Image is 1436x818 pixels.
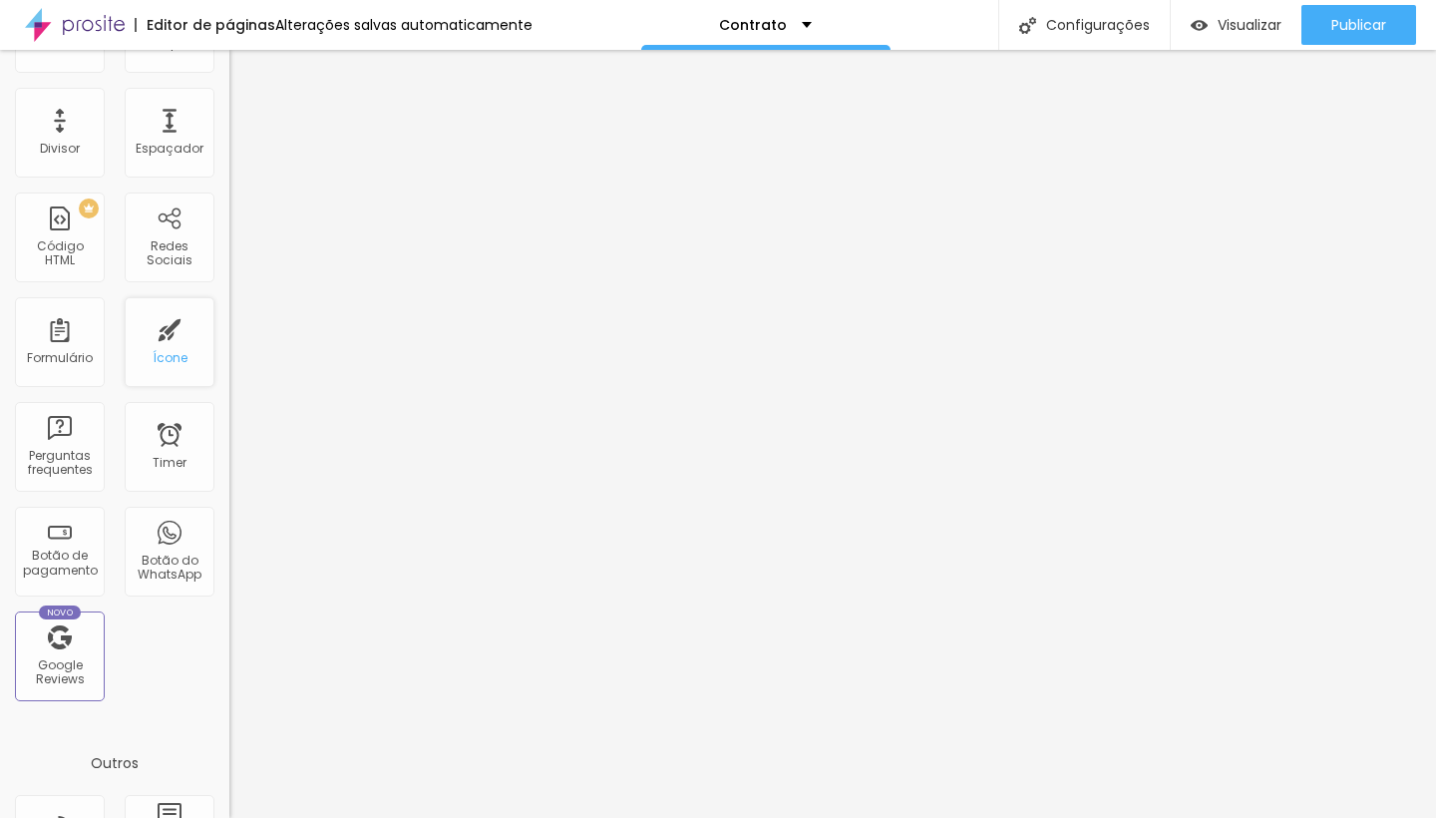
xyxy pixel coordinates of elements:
[20,549,99,578] div: Botão de pagamento
[1301,5,1416,45] button: Publicar
[42,37,79,51] div: Botão
[1019,17,1036,34] img: Icone
[153,351,187,365] div: Ícone
[130,239,208,268] div: Redes Sociais
[152,37,187,51] div: Mapa
[27,351,93,365] div: Formulário
[136,142,203,156] div: Espaçador
[1218,17,1281,33] span: Visualizar
[1331,17,1386,33] span: Publicar
[20,449,99,478] div: Perguntas frequentes
[39,606,82,619] div: Novo
[135,18,275,32] div: Editor de páginas
[275,18,533,32] div: Alterações salvas automaticamente
[40,142,80,156] div: Divisor
[20,658,99,687] div: Google Reviews
[130,554,208,583] div: Botão do WhatsApp
[1191,17,1208,34] img: view-1.svg
[153,456,186,470] div: Timer
[1171,5,1301,45] button: Visualizar
[719,18,787,32] p: Contrato
[20,239,99,268] div: Código HTML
